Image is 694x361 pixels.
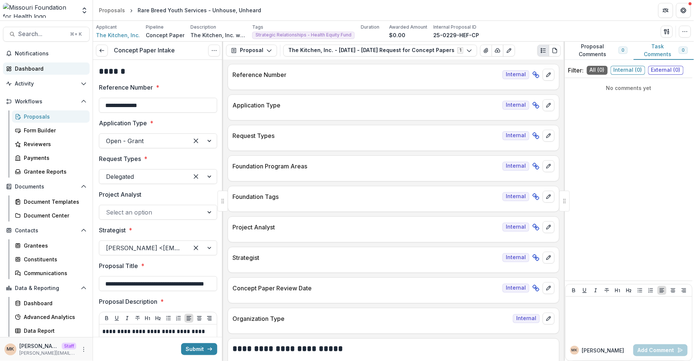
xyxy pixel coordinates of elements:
[232,314,510,323] p: Organization Type
[232,162,499,171] p: Foundation Program Areas
[96,24,117,30] p: Applicant
[99,83,153,92] p: Reference Number
[102,314,111,323] button: Bold
[543,191,555,203] button: edit
[232,284,499,293] p: Concept Paper Review Date
[603,286,611,295] button: Strike
[624,286,633,295] button: Heading 2
[549,45,561,57] button: PDF view
[15,51,87,57] span: Notifications
[190,24,216,30] p: Description
[252,24,263,30] p: Tags
[112,314,121,323] button: Underline
[62,343,76,349] p: Staff
[669,286,678,295] button: Align Center
[587,66,608,75] span: All ( 0 )
[502,192,529,201] span: Internal
[99,226,126,235] p: Strategist
[181,343,217,355] button: Submit
[503,45,515,57] button: Edit as form
[502,162,529,171] span: Internal
[232,253,499,262] p: Strategist
[24,313,84,321] div: Advanced Analytics
[582,347,624,354] p: [PERSON_NAME]
[543,69,555,81] button: edit
[646,286,655,295] button: Ordered List
[232,131,499,140] p: Request Types
[232,223,499,232] p: Project Analyst
[24,154,84,162] div: Payments
[12,239,90,252] a: Grantees
[15,285,78,291] span: Data & Reporting
[12,110,90,123] a: Proposals
[591,286,600,295] button: Italicize
[256,32,351,38] span: Strategic Relationships - Health Equity Fund
[543,313,555,325] button: edit
[513,314,540,323] span: Internal
[12,124,90,136] a: Form Builder
[146,24,164,30] p: Pipeline
[361,24,379,30] p: Duration
[564,42,634,60] button: Proposal Comments
[226,45,277,57] button: Proposal
[99,154,141,163] p: Request Types
[68,30,83,38] div: ⌘ + K
[12,165,90,178] a: Grantee Reports
[389,24,427,30] p: Awarded Amount
[622,48,624,53] span: 0
[568,66,584,75] p: Filter:
[24,269,84,277] div: Communications
[7,347,14,352] div: Maya Kuppermann
[24,168,84,175] div: Grantee Reports
[568,84,690,92] p: No comments yet
[24,126,84,134] div: Form Builder
[611,66,645,75] span: Internal ( 0 )
[99,261,138,270] p: Proposal Title
[3,78,90,90] button: Open Activity
[190,31,246,39] p: The Kitchen, Inc. works to end homelessness in [GEOGRAPHIC_DATA], [US_STATE], through emergency s...
[12,297,90,309] a: Dashboard
[543,99,555,111] button: edit
[543,160,555,172] button: edit
[24,255,84,263] div: Constituents
[174,314,183,323] button: Ordered List
[12,138,90,150] a: Reviewers
[232,70,499,79] p: Reference Number
[682,48,685,53] span: 0
[205,314,214,323] button: Align Right
[3,282,90,294] button: Open Data & Reporting
[15,228,78,234] span: Contacts
[3,225,90,236] button: Open Contacts
[502,284,529,293] span: Internal
[433,24,476,30] p: Internal Proposal ID
[12,325,90,337] a: Data Report
[3,48,90,59] button: Notifications
[164,314,173,323] button: Bullet List
[18,30,65,38] span: Search...
[24,242,84,249] div: Grantees
[12,311,90,323] a: Advanced Analytics
[19,350,76,357] p: [PERSON_NAME][EMAIL_ADDRESS][DOMAIN_NAME]
[195,314,204,323] button: Align Center
[24,212,84,219] div: Document Center
[543,282,555,294] button: edit
[634,42,694,60] button: Task Comments
[480,45,492,57] button: View Attached Files
[648,66,684,75] span: External ( 0 )
[3,27,90,42] button: Search...
[15,81,78,87] span: Activity
[658,3,673,18] button: Partners
[502,253,529,262] span: Internal
[232,192,499,201] p: Foundation Tags
[389,31,405,39] p: $0.00
[12,209,90,222] a: Document Center
[613,286,622,295] button: Heading 1
[502,70,529,79] span: Internal
[146,31,184,39] p: Concept Paper
[190,171,202,183] div: Clear selected options
[658,286,666,295] button: Align Left
[676,3,691,18] button: Get Help
[96,31,140,39] a: The Kitchen, Inc.
[99,119,147,128] p: Application Type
